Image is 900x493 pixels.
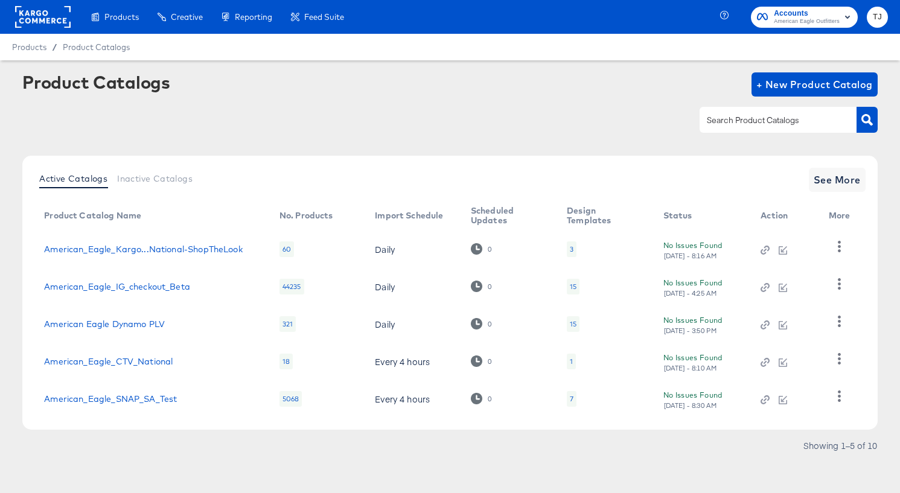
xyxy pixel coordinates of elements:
div: Scheduled Updates [471,206,543,225]
span: Products [104,12,139,22]
div: 321 [279,316,296,332]
div: 15 [570,319,576,329]
span: See More [814,171,861,188]
div: 0 [471,318,492,329]
span: American Eagle Outfitters [774,17,840,27]
span: / [46,42,63,52]
span: Reporting [235,12,272,22]
div: 15 [570,282,576,291]
button: + New Product Catalog [752,72,878,97]
div: 0 [487,320,492,328]
span: Products [12,42,46,52]
td: Every 4 hours [365,343,461,380]
div: 1 [567,354,576,369]
a: American_Eagle_IG_checkout_Beta [44,282,190,291]
span: Inactive Catalogs [117,174,193,183]
div: 15 [567,279,579,294]
div: No. Products [279,211,333,220]
span: + New Product Catalog [756,76,873,93]
span: TJ [872,10,883,24]
div: 7 [567,391,576,407]
div: 0 [471,243,492,255]
span: Feed Suite [304,12,344,22]
button: See More [809,168,866,192]
div: 5068 [279,391,302,407]
div: 1 [570,357,573,366]
th: More [819,202,865,231]
a: American_Eagle_SNAP_SA_Test [44,394,177,404]
a: American_Eagle_CTV_National [44,357,173,366]
button: AccountsAmerican Eagle Outfitters [751,7,858,28]
td: Daily [365,231,461,268]
span: Active Catalogs [39,174,107,183]
div: 60 [279,241,294,257]
div: 0 [487,395,492,403]
div: Design Templates [567,206,639,225]
div: Product Catalog Name [44,211,141,220]
input: Search Product Catalogs [704,113,833,127]
div: 3 [567,241,576,257]
div: Showing 1–5 of 10 [803,441,878,450]
div: 3 [570,244,573,254]
a: Product Catalogs [63,42,130,52]
td: Every 4 hours [365,380,461,418]
div: 0 [471,281,492,292]
div: 18 [279,354,293,369]
div: Import Schedule [375,211,443,220]
div: 0 [487,282,492,291]
th: Status [654,202,752,231]
div: Product Catalogs [22,72,170,92]
button: TJ [867,7,888,28]
div: 0 [471,393,492,404]
div: 7 [570,394,573,404]
td: Daily [365,305,461,343]
span: Accounts [774,7,840,20]
td: Daily [365,268,461,305]
div: 15 [567,316,579,332]
span: Creative [171,12,203,22]
div: 0 [487,357,492,366]
a: American_Eagle_Kargo...National-ShopTheLook [44,244,242,254]
div: 0 [471,355,492,367]
a: American Eagle Dynamo PLV [44,319,165,329]
div: 44235 [279,279,304,294]
th: Action [751,202,819,231]
div: 0 [487,245,492,253]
